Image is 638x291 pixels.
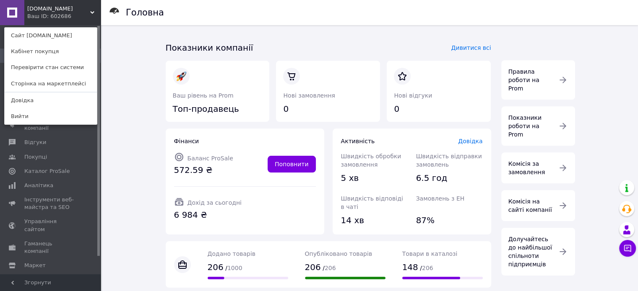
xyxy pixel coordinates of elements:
[208,261,288,273] div: /
[208,262,224,272] span: 206
[24,139,46,146] span: Відгуки
[5,59,97,75] a: Перевірити стан системи
[341,138,375,144] span: Активність
[268,156,316,173] a: Поповнити
[174,138,199,144] span: Фінанси
[5,93,97,108] a: Довідка
[508,114,542,138] span: Показники роботи на Prom
[341,172,359,184] span: 5 хв
[5,76,97,92] a: Сторінка на маркетплейсі
[166,43,253,53] span: Показники компанії
[208,250,256,257] span: Додано товарів
[24,240,78,255] span: Гаманець компанії
[501,190,575,221] a: Комісія на сайті компанії
[341,195,403,210] span: Швидкість відповіді в чаті
[508,198,552,213] span: Комісія на сайті компанії
[24,196,78,211] span: Інструменти веб-майстра та SEO
[416,195,465,202] span: Замовлень з ЕН
[341,214,364,227] span: 14 хв
[27,13,62,20] div: Ваш ID: 602686
[458,138,482,144] a: Довідка
[501,152,575,183] a: Комісія за замовлення
[451,44,491,51] a: Дивитися всі
[501,228,575,276] a: Долучайтесь до найбільшої спільноти підприємців
[508,68,539,92] span: Правила роботи на Prom
[126,8,164,18] h1: Головна
[508,236,552,268] span: Долучайтесь до найбільшої спільноти підприємців
[508,160,545,175] span: Комісія за замовлення
[5,108,97,124] a: Вийти
[5,28,97,44] a: Сайт [DOMAIN_NAME]
[5,44,97,59] a: Кабінет покупця
[27,5,90,13] span: PSL.COM.UA
[416,172,448,184] span: 6.5 год
[501,60,575,100] a: Правила роботи на Prom
[24,167,70,175] span: Каталог ProSale
[619,240,636,257] button: Чат з покупцем
[24,153,47,161] span: Покупці
[227,265,242,271] span: 1000
[305,250,372,257] span: Опубліковано товарів
[24,182,53,189] span: Аналітика
[501,106,575,146] a: Показники роботи на Prom
[305,261,385,273] div: /
[24,218,78,233] span: Управління сайтом
[24,262,46,269] span: Маркет
[341,153,401,168] span: Швидкість обробки замовлення
[305,262,321,272] span: 206
[416,153,482,168] span: Швидкість відправки замовлень
[416,214,435,227] span: 87%
[325,265,336,271] span: 206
